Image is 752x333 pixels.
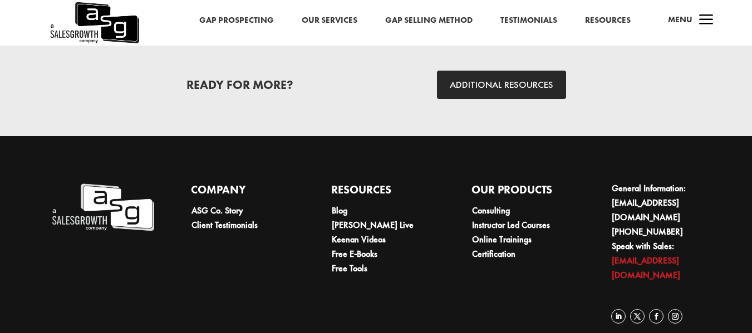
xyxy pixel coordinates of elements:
a: [EMAIL_ADDRESS][DOMAIN_NAME] [612,255,680,281]
img: A Sales Growth Company [51,181,154,234]
h2: READY FOR MORE? [109,79,371,97]
a: Gap Selling Method [385,13,473,28]
a: Keenan Videos [332,233,386,245]
a: Online Trainings [472,233,532,245]
a: Resources [585,13,631,28]
a: Follow on Instagram [668,309,682,324]
li: General Information: [612,181,715,225]
a: Gap Prospecting [199,13,274,28]
a: [PHONE_NUMBER] [612,226,683,237]
a: Free Tools [332,262,367,274]
a: ADDITIONAL RESOURCES [437,71,566,99]
a: [EMAIL_ADDRESS][DOMAIN_NAME] [612,197,680,223]
h4: Resources [331,181,435,203]
a: Blog [332,205,347,216]
a: Client Testimonials [191,219,258,231]
a: Testimonials [500,13,557,28]
a: Consulting [472,205,510,216]
a: Follow on LinkedIn [611,309,626,324]
a: Our Services [302,13,357,28]
h4: Company [191,181,294,203]
a: Free E-Books [332,248,377,260]
a: Certification [472,248,515,260]
a: Follow on Facebook [649,309,663,324]
a: Follow on X [630,309,645,324]
a: ASG Co. Story [191,205,243,216]
span: Menu [668,14,692,25]
li: Speak with Sales: [612,239,715,282]
span: a [695,9,717,32]
a: [PERSON_NAME] Live [332,219,414,231]
h4: Our Products [471,181,575,203]
a: Instructor Led Courses [472,219,550,231]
